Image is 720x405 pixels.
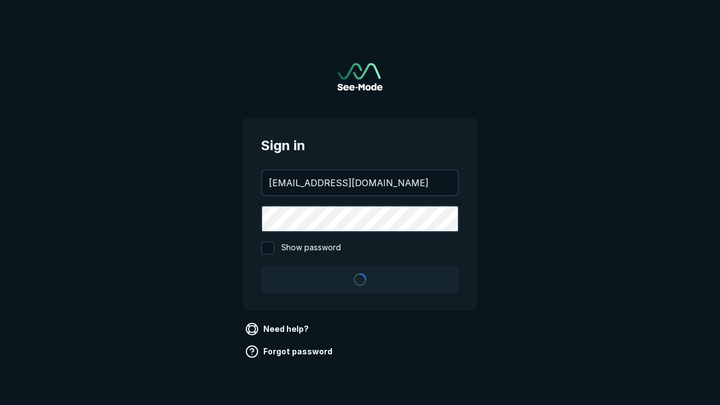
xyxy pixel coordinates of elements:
input: your@email.com [262,170,458,195]
span: Sign in [261,136,459,156]
img: See-Mode Logo [337,63,382,91]
a: Need help? [243,320,313,338]
a: Go to sign in [337,63,382,91]
span: Show password [281,241,341,255]
a: Forgot password [243,343,337,361]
